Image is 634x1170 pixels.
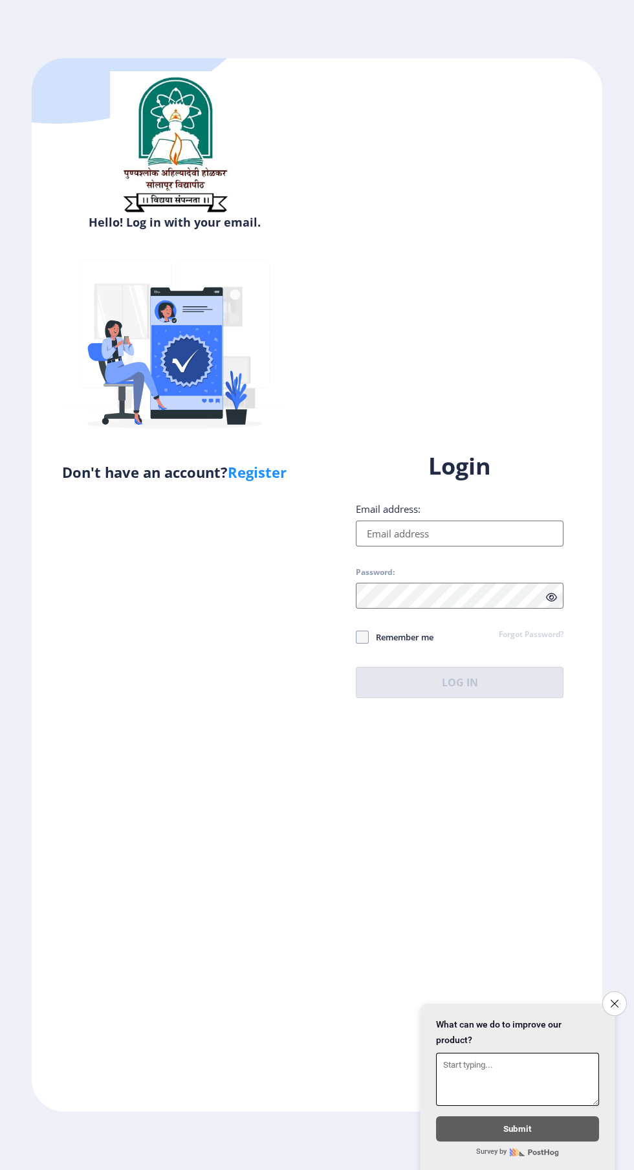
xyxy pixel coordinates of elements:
a: Forgot Password? [499,629,563,641]
label: Password: [356,567,395,578]
img: Verified-rafiki.svg [61,235,288,462]
label: Email address: [356,502,421,515]
h5: Don't have an account? [41,462,307,482]
a: Register [228,462,287,482]
img: sulogo.png [110,71,239,218]
h6: Hello! Log in with your email. [41,214,307,230]
input: Email address [356,521,563,546]
span: Remember me [369,629,433,645]
button: Log In [356,667,563,698]
h1: Login [356,451,563,482]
